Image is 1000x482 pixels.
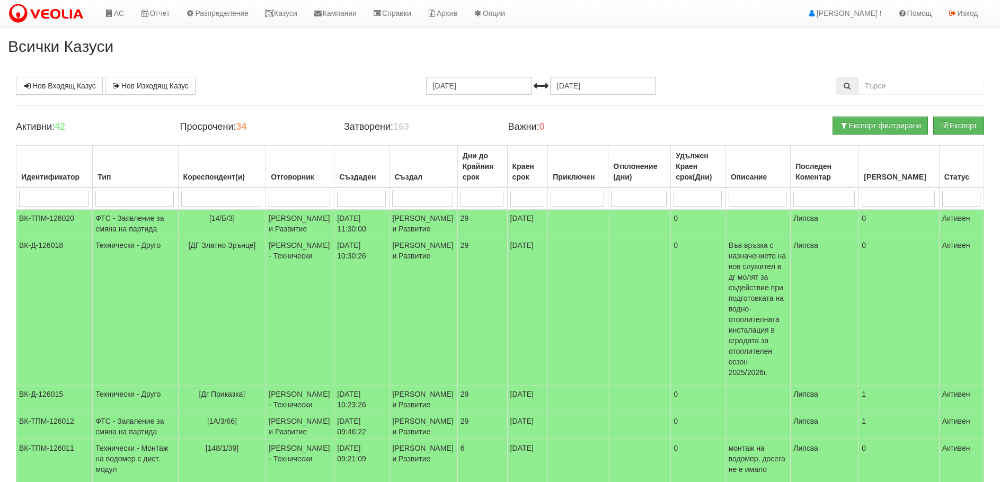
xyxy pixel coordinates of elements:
[859,386,939,413] td: 1
[93,146,178,188] th: Тип: No sort applied, activate to apply an ascending sort
[862,169,936,184] div: [PERSON_NAME]
[793,159,856,184] div: Последен Коментар
[16,413,93,440] td: ВК-ТПМ-126012
[390,386,457,413] td: [PERSON_NAME] и Развитие
[859,413,939,440] td: 1
[178,146,266,188] th: Кореспондент(и): No sort applied, activate to apply an ascending sort
[180,122,328,132] h4: Просрочени:
[508,122,656,132] h4: Важни:
[16,210,93,237] td: ВК-ТПМ-126020
[507,413,548,440] td: [DATE]
[390,146,457,188] th: Създал: No sort applied, activate to apply an ascending sort
[392,169,454,184] div: Създал
[671,146,726,188] th: Удължен Краен срок(Дни): No sort applied, activate to apply an ascending sort
[859,77,984,95] input: Търсене по Идентификатор, Бл/Вх/Ап, Тип, Описание, Моб. Номер, Имейл, Файл, Коментар,
[334,413,390,440] td: [DATE] 09:46:22
[939,413,984,440] td: Активен
[608,146,671,188] th: Отклонение (дни): No sort applied, activate to apply an ascending sort
[16,146,93,188] th: Идентификатор: No sort applied, activate to apply an ascending sort
[16,237,93,386] td: ВК-Д-126018
[507,386,548,413] td: [DATE]
[95,169,175,184] div: Тип
[8,38,992,55] h2: Всички Казуси
[266,146,334,188] th: Отговорник: No sort applied, activate to apply an ascending sort
[461,390,469,398] span: 29
[461,444,465,452] span: 6
[671,237,726,386] td: 0
[942,169,981,184] div: Статус
[8,3,89,25] img: VeoliaLogo.png
[181,169,263,184] div: Кореспондент(и)
[188,241,255,249] span: [ДГ Златно Зрънце]
[390,237,457,386] td: [PERSON_NAME] и Развитие
[457,146,507,188] th: Дни до Крайния срок: No sort applied, activate to apply an ascending sort
[206,444,238,452] span: [148/1/39]
[266,386,334,413] td: [PERSON_NAME] - Технически
[334,386,390,413] td: [DATE] 10:23:26
[105,77,196,95] a: Нов Изходящ Казус
[729,240,788,378] p: Във връзка с назначението на нов служител в дг молят за съдействие при подготовката на водно-отоп...
[236,121,246,132] b: 34
[671,413,726,440] td: 0
[729,443,788,475] p: монтаж на водомер, досега не е имало
[833,117,928,135] button: Експорт филтрирани
[793,390,818,398] span: Липсва
[390,413,457,440] td: [PERSON_NAME] и Развитие
[671,386,726,413] td: 0
[725,146,791,188] th: Описание: No sort applied, activate to apply an ascending sort
[16,77,103,95] a: Нов Входящ Казус
[16,386,93,413] td: ВК-Д-126015
[266,210,334,237] td: [PERSON_NAME] и Развитие
[393,121,409,132] b: 163
[334,210,390,237] td: [DATE] 11:30:00
[793,214,818,222] span: Липсва
[266,413,334,440] td: [PERSON_NAME] и Развитие
[551,169,605,184] div: Приключен
[266,237,334,386] td: [PERSON_NAME] - Технически
[344,122,492,132] h4: Затворени:
[507,146,548,188] th: Краен срок: No sort applied, activate to apply an ascending sort
[461,241,469,249] span: 29
[334,146,390,188] th: Създаден: No sort applied, activate to apply an ascending sort
[19,169,90,184] div: Идентификатор
[269,169,331,184] div: Отговорник
[207,417,237,425] span: [1А/3/66]
[209,214,235,222] span: [14/Б/3]
[939,237,984,386] td: Активен
[334,237,390,386] td: [DATE] 10:30:26
[859,146,939,188] th: Брой Файлове: No sort applied, activate to apply an ascending sort
[93,210,178,237] td: ФТС - Заявление за смяна на партида
[510,159,545,184] div: Краен срок
[461,148,505,184] div: Дни до Крайния срок
[859,237,939,386] td: 0
[55,121,65,132] b: 42
[93,386,178,413] td: Технически - Друго
[611,159,668,184] div: Отклонение (дни)
[939,146,984,188] th: Статус: No sort applied, activate to apply an ascending sort
[539,121,545,132] b: 0
[199,390,245,398] span: [Дг Приказка]
[859,210,939,237] td: 0
[337,169,386,184] div: Създаден
[939,210,984,237] td: Активен
[793,241,818,249] span: Липсва
[671,210,726,237] td: 0
[729,169,788,184] div: Описание
[548,146,608,188] th: Приключен: No sort applied, activate to apply an ascending sort
[390,210,457,237] td: [PERSON_NAME] и Развитие
[507,237,548,386] td: [DATE]
[93,413,178,440] td: ФТС - Заявление за смяна на партида
[461,417,469,425] span: 29
[933,117,984,135] button: Експорт
[16,122,164,132] h4: Активни:
[93,237,178,386] td: Технически - Друго
[674,148,723,184] div: Удължен Краен срок(Дни)
[791,146,859,188] th: Последен Коментар: No sort applied, activate to apply an ascending sort
[793,444,818,452] span: Липсва
[461,214,469,222] span: 29
[507,210,548,237] td: [DATE]
[793,417,818,425] span: Липсва
[939,386,984,413] td: Активен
